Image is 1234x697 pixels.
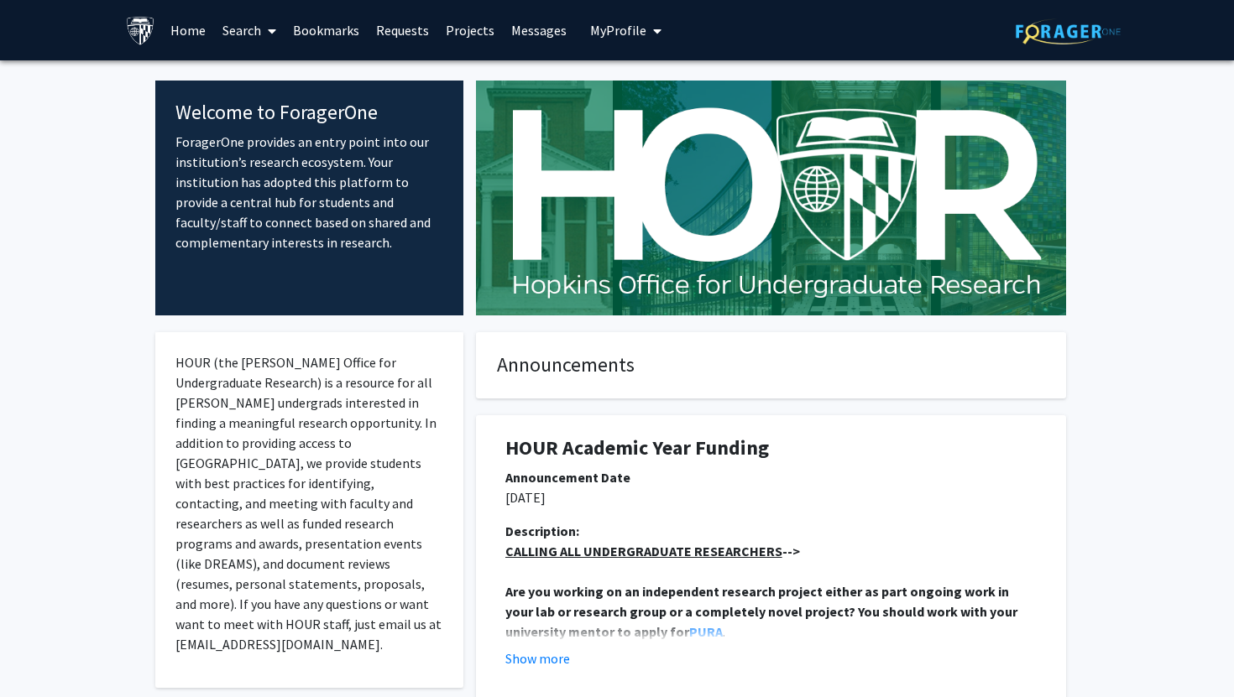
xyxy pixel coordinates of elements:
[505,583,1020,640] strong: Are you working on an independent research project either as part ongoing work in your lab or res...
[689,623,723,640] a: PURA
[476,81,1066,315] img: Cover Image
[437,1,503,60] a: Projects
[505,543,782,559] u: CALLING ALL UNDERGRADUATE RESEARCHERS
[590,22,646,39] span: My Profile
[505,543,800,559] strong: -->
[162,1,214,60] a: Home
[505,648,570,668] button: Show more
[505,521,1037,541] div: Description:
[505,436,1037,460] h1: HOUR Academic Year Funding
[175,352,443,654] p: HOUR (the [PERSON_NAME] Office for Undergraduate Research) is a resource for all [PERSON_NAME] un...
[126,16,155,45] img: Johns Hopkins University Logo
[1016,18,1121,44] img: ForagerOne Logo
[368,1,437,60] a: Requests
[505,581,1037,642] p: .
[505,467,1037,487] div: Announcement Date
[285,1,368,60] a: Bookmarks
[503,1,575,60] a: Messages
[175,132,443,252] p: ForagerOne provides an entry point into our institution’s research ecosystem. Your institution ha...
[505,487,1037,507] p: [DATE]
[497,353,1045,377] h4: Announcements
[214,1,285,60] a: Search
[13,622,71,684] iframe: Chat
[175,101,443,125] h4: Welcome to ForagerOne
